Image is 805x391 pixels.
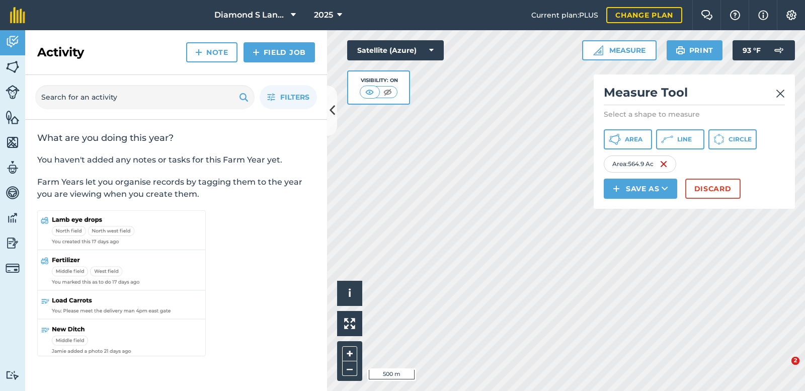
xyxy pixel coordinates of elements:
img: svg+xml;base64,PD94bWwgdmVyc2lvbj0iMS4wIiBlbmNvZGluZz0idXRmLTgiPz4KPCEtLSBHZW5lcmF0b3I6IEFkb2JlIE... [769,40,789,60]
span: Line [677,135,692,143]
img: svg+xml;base64,PD94bWwgdmVyc2lvbj0iMS4wIiBlbmNvZGluZz0idXRmLTgiPz4KPCEtLSBHZW5lcmF0b3I6IEFkb2JlIE... [6,85,20,99]
img: Two speech bubbles overlapping with the left bubble in the forefront [701,10,713,20]
button: + [342,346,357,361]
img: A question mark icon [729,10,741,20]
span: 2 [791,357,799,365]
img: svg+xml;base64,PHN2ZyB4bWxucz0iaHR0cDovL3d3dy53My5vcmcvMjAwMC9zdmciIHdpZHRoPSIxNiIgaGVpZ2h0PSIyNC... [660,158,668,170]
div: Visibility: On [360,76,398,85]
div: Area : 564.9 Ac [604,155,676,173]
img: Ruler icon [593,45,603,55]
span: Filters [280,92,309,103]
img: svg+xml;base64,PHN2ZyB4bWxucz0iaHR0cDovL3d3dy53My5vcmcvMjAwMC9zdmciIHdpZHRoPSIxOSIgaGVpZ2h0PSIyNC... [676,44,685,56]
img: svg+xml;base64,PHN2ZyB4bWxucz0iaHR0cDovL3d3dy53My5vcmcvMjAwMC9zdmciIHdpZHRoPSI1NiIgaGVpZ2h0PSI2MC... [6,59,20,74]
a: Field Job [244,42,315,62]
img: svg+xml;base64,PHN2ZyB4bWxucz0iaHR0cDovL3d3dy53My5vcmcvMjAwMC9zdmciIHdpZHRoPSI1NiIgaGVpZ2h0PSI2MC... [6,110,20,125]
button: Discard [685,179,741,199]
button: Area [604,129,652,149]
img: svg+xml;base64,PHN2ZyB4bWxucz0iaHR0cDovL3d3dy53My5vcmcvMjAwMC9zdmciIHdpZHRoPSI1MCIgaGVpZ2h0PSI0MC... [363,87,376,97]
button: Save as [604,179,677,199]
img: svg+xml;base64,PHN2ZyB4bWxucz0iaHR0cDovL3d3dy53My5vcmcvMjAwMC9zdmciIHdpZHRoPSIxNCIgaGVpZ2h0PSIyNC... [253,46,260,58]
a: Note [186,42,237,62]
img: svg+xml;base64,PHN2ZyB4bWxucz0iaHR0cDovL3d3dy53My5vcmcvMjAwMC9zdmciIHdpZHRoPSIxOSIgaGVpZ2h0PSIyNC... [239,91,249,103]
img: Four arrows, one pointing top left, one top right, one bottom right and the last bottom left [344,318,355,329]
iframe: Intercom live chat [771,357,795,381]
button: Circle [708,129,757,149]
span: Current plan : PLUS [531,10,598,21]
p: Select a shape to measure [604,109,785,119]
button: – [342,361,357,376]
button: 93 °F [733,40,795,60]
button: Print [667,40,723,60]
h2: What are you doing this year? [37,132,315,144]
span: i [348,287,351,299]
img: A cog icon [785,10,797,20]
button: i [337,281,362,306]
p: Farm Years let you organise records by tagging them to the year you are viewing when you create t... [37,176,315,200]
h2: Measure Tool [604,85,785,105]
span: 2025 [314,9,333,21]
img: svg+xml;base64,PD94bWwgdmVyc2lvbj0iMS4wIiBlbmNvZGluZz0idXRmLTgiPz4KPCEtLSBHZW5lcmF0b3I6IEFkb2JlIE... [6,160,20,175]
img: svg+xml;base64,PHN2ZyB4bWxucz0iaHR0cDovL3d3dy53My5vcmcvMjAwMC9zdmciIHdpZHRoPSIxNCIgaGVpZ2h0PSIyNC... [195,46,202,58]
button: Filters [260,85,317,109]
img: svg+xml;base64,PD94bWwgdmVyc2lvbj0iMS4wIiBlbmNvZGluZz0idXRmLTgiPz4KPCEtLSBHZW5lcmF0b3I6IEFkb2JlIE... [6,236,20,251]
img: svg+xml;base64,PHN2ZyB4bWxucz0iaHR0cDovL3d3dy53My5vcmcvMjAwMC9zdmciIHdpZHRoPSI1MCIgaGVpZ2h0PSI0MC... [381,87,394,97]
img: svg+xml;base64,PHN2ZyB4bWxucz0iaHR0cDovL3d3dy53My5vcmcvMjAwMC9zdmciIHdpZHRoPSIyMiIgaGVpZ2h0PSIzMC... [776,88,785,100]
a: Change plan [606,7,682,23]
img: svg+xml;base64,PHN2ZyB4bWxucz0iaHR0cDovL3d3dy53My5vcmcvMjAwMC9zdmciIHdpZHRoPSIxNCIgaGVpZ2h0PSIyNC... [613,183,620,195]
img: svg+xml;base64,PHN2ZyB4bWxucz0iaHR0cDovL3d3dy53My5vcmcvMjAwMC9zdmciIHdpZHRoPSIxNyIgaGVpZ2h0PSIxNy... [758,9,768,21]
img: svg+xml;base64,PD94bWwgdmVyc2lvbj0iMS4wIiBlbmNvZGluZz0idXRmLTgiPz4KPCEtLSBHZW5lcmF0b3I6IEFkb2JlIE... [6,185,20,200]
span: Diamond S Land and Cattle [214,9,287,21]
button: Line [656,129,704,149]
img: fieldmargin Logo [10,7,25,23]
img: svg+xml;base64,PD94bWwgdmVyc2lvbj0iMS4wIiBlbmNvZGluZz0idXRmLTgiPz4KPCEtLSBHZW5lcmF0b3I6IEFkb2JlIE... [6,210,20,225]
img: svg+xml;base64,PD94bWwgdmVyc2lvbj0iMS4wIiBlbmNvZGluZz0idXRmLTgiPz4KPCEtLSBHZW5lcmF0b3I6IEFkb2JlIE... [6,34,20,49]
button: Measure [582,40,657,60]
img: svg+xml;base64,PD94bWwgdmVyc2lvbj0iMS4wIiBlbmNvZGluZz0idXRmLTgiPz4KPCEtLSBHZW5lcmF0b3I6IEFkb2JlIE... [6,261,20,275]
span: 93 ° F [743,40,761,60]
input: Search for an activity [35,85,255,109]
img: svg+xml;base64,PD94bWwgdmVyc2lvbj0iMS4wIiBlbmNvZGluZz0idXRmLTgiPz4KPCEtLSBHZW5lcmF0b3I6IEFkb2JlIE... [6,370,20,380]
h2: Activity [37,44,84,60]
button: Satellite (Azure) [347,40,444,60]
span: Area [625,135,642,143]
span: Circle [729,135,752,143]
p: You haven't added any notes or tasks for this Farm Year yet. [37,154,315,166]
img: svg+xml;base64,PHN2ZyB4bWxucz0iaHR0cDovL3d3dy53My5vcmcvMjAwMC9zdmciIHdpZHRoPSI1NiIgaGVpZ2h0PSI2MC... [6,135,20,150]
